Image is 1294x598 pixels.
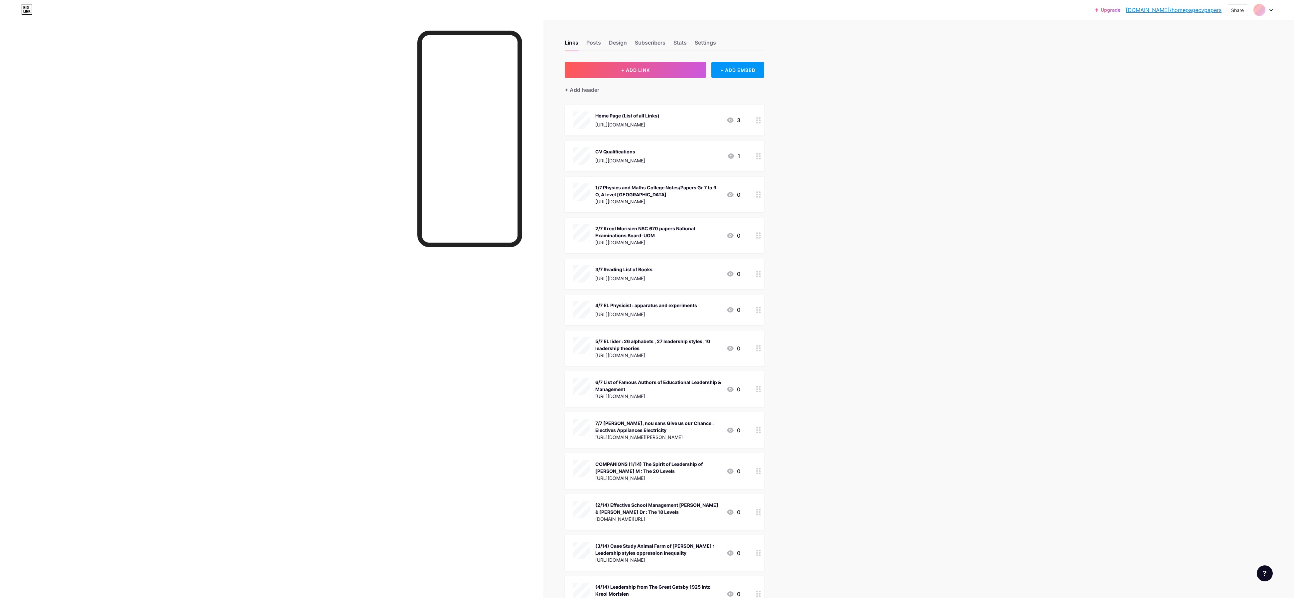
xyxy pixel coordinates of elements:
div: 5/7 EL lider : 26 alphabets , 27 leadership styles, 10 leadership theories [595,338,721,352]
div: Posts [586,39,601,51]
div: Stats [673,39,687,51]
div: [URL][DOMAIN_NAME] [595,311,697,318]
div: [URL][DOMAIN_NAME][PERSON_NAME] [595,434,721,441]
div: [URL][DOMAIN_NAME] [595,121,659,128]
div: Share [1231,7,1244,14]
div: [URL][DOMAIN_NAME] [595,239,721,246]
div: 6/7 List of Famous Authors of Educational Leadership & Management [595,379,721,393]
div: 0 [726,232,740,240]
div: Design [609,39,627,51]
div: 0 [726,270,740,278]
div: 0 [726,344,740,352]
div: [URL][DOMAIN_NAME] [595,275,652,282]
div: [URL][DOMAIN_NAME] [595,352,721,359]
div: 0 [726,191,740,199]
button: + ADD LINK [565,62,706,78]
div: 0 [726,306,740,314]
div: Settings [695,39,716,51]
div: [URL][DOMAIN_NAME] [595,157,645,164]
a: Upgrade [1095,7,1120,13]
div: 3 [726,116,740,124]
div: 0 [726,385,740,393]
div: + Add header [565,86,599,94]
div: 2/7 Kreol Morisien NSC 670 papers National Examinations Board-UOM [595,225,721,239]
div: 4/7 EL Physicist : apparatus and experiments [595,302,697,309]
div: 0 [726,590,740,598]
div: [DOMAIN_NAME][URL] [595,515,721,522]
div: 7/7 [PERSON_NAME], nou sans Give us our Chance : Electives Appliances Electricity [595,420,721,434]
div: [URL][DOMAIN_NAME] [595,393,721,400]
div: CV Qualifications [595,148,645,155]
div: 1 [727,152,740,160]
div: (2/14) Effective School Management [PERSON_NAME] & [PERSON_NAME] Dr : The 18 Levels [595,501,721,515]
div: Subscribers [635,39,665,51]
div: 0 [726,508,740,516]
div: 0 [726,426,740,434]
div: Home Page (List of all Links) [595,112,659,119]
div: (3/14) Case Study Animal Farm of [PERSON_NAME] : Leadership styles oppression inequality [595,542,721,556]
a: [DOMAIN_NAME]/homepagecvpapers [1126,6,1222,14]
div: (4/14) Leadership from The Great Gatsby 1925 into Kreol Morisien [595,583,721,597]
span: + ADD LINK [621,67,650,73]
div: 3/7 Reading List of Books [595,266,652,273]
div: 0 [726,549,740,557]
div: 0 [726,467,740,475]
div: [URL][DOMAIN_NAME] [595,198,721,205]
div: [URL][DOMAIN_NAME] [595,556,721,563]
div: [URL][DOMAIN_NAME] [595,475,721,482]
div: + ADD EMBED [711,62,764,78]
div: COMPANIONS (1/14) The Spirit of Leadership of [PERSON_NAME] M : The 20 Levels [595,461,721,475]
div: Links [565,39,578,51]
div: 1/7 Physics and Maths College Notes/Papers Gr 7 to 9, O, A level [GEOGRAPHIC_DATA] [595,184,721,198]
